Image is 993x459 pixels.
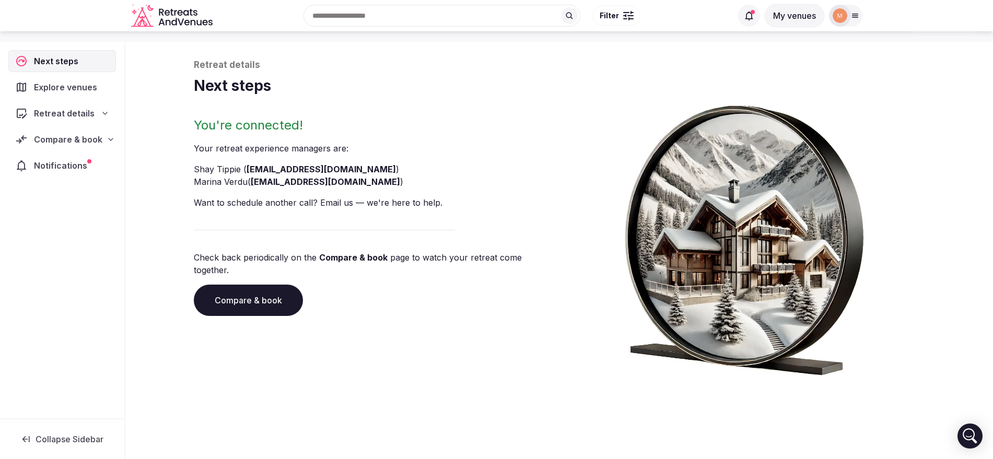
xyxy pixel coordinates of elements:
span: Explore venues [34,81,101,93]
a: Notifications [8,155,116,176]
span: Compare & book [34,133,102,146]
img: marina [833,8,847,23]
p: Your retreat experience manager s are : [194,142,555,155]
a: Compare & book [319,252,388,263]
p: Want to schedule another call? Email us — we're here to help. [194,196,555,209]
span: Retreat details [34,107,95,120]
button: Filter [593,6,640,26]
p: Retreat details [194,59,925,72]
h1: Next steps [194,76,925,96]
span: Collapse Sidebar [36,434,103,444]
svg: Retreats and Venues company logo [131,4,215,28]
button: Collapse Sidebar [8,428,116,451]
span: Notifications [34,159,91,172]
li: Shay Tippie ( ) [194,163,555,175]
a: Next steps [8,50,116,72]
li: Marina Verdu ( ) [194,175,555,188]
span: Filter [600,10,619,21]
button: My venues [764,4,825,28]
h2: You're connected! [194,117,555,134]
a: [EMAIL_ADDRESS][DOMAIN_NAME] [251,176,400,187]
div: Open Intercom Messenger [957,423,983,449]
img: Winter chalet retreat in picture frame [605,96,883,375]
a: My venues [764,10,825,21]
a: Visit the homepage [131,4,215,28]
span: Next steps [34,55,83,67]
a: Compare & book [194,285,303,316]
a: Explore venues [8,76,116,98]
p: Check back periodically on the page to watch your retreat come together. [194,251,555,276]
a: [EMAIL_ADDRESS][DOMAIN_NAME] [247,164,396,174]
